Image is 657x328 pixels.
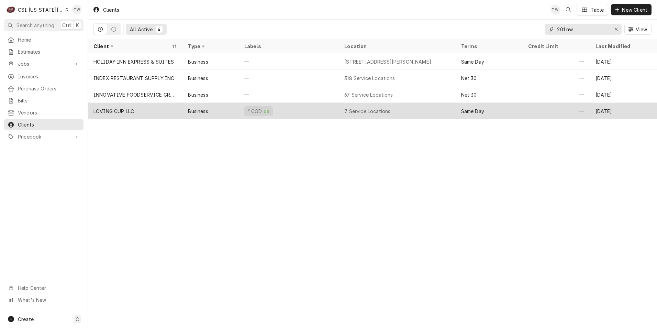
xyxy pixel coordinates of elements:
[72,5,82,14] div: TW
[4,95,83,106] a: Bills
[4,294,83,306] a: Go to What's New
[611,24,622,35] button: Erase input
[344,75,395,82] div: 318 Service Locations
[563,4,574,15] button: Open search
[18,48,80,55] span: Estimates
[18,6,63,13] div: CSI [US_STATE][GEOGRAPHIC_DATA]
[634,26,648,33] span: View
[18,316,34,322] span: Create
[18,133,70,140] span: Pricebook
[76,316,79,323] span: C
[557,24,609,35] input: Keyword search
[590,103,657,119] div: [DATE]
[6,5,16,14] div: C
[4,71,83,82] a: Invoices
[188,43,232,50] div: Type
[611,4,652,15] button: New Client
[461,43,516,50] div: Terms
[590,70,657,86] div: [DATE]
[93,58,174,65] div: HOLIDAY INN EXPRESS & SUITES
[188,58,208,65] div: Business
[344,108,390,115] div: 7 Service Locations
[344,91,393,98] div: 67 Service Locations
[18,296,79,304] span: What's New
[76,22,79,29] span: K
[461,108,484,115] div: Same Day
[4,282,83,294] a: Go to Help Center
[239,70,339,86] div: —
[523,70,590,86] div: —
[523,103,590,119] div: —
[188,108,208,115] div: Business
[4,19,83,31] button: Search anythingCtrlK
[188,91,208,98] div: Business
[18,284,79,292] span: Help Center
[591,6,604,13] div: Table
[157,26,161,33] div: 4
[528,43,583,50] div: Credit Limit
[62,22,71,29] span: Ctrl
[461,58,484,65] div: Same Day
[523,86,590,103] div: —
[93,91,177,98] div: INNOVATIVE FOODSERVICE GROUP (1)
[4,46,83,57] a: Estimates
[244,43,333,50] div: Labels
[4,58,83,69] a: Go to Jobs
[18,73,80,80] span: Invoices
[130,26,153,33] div: All Active
[550,5,560,14] div: Tori Warrick's Avatar
[523,53,590,70] div: —
[93,108,134,115] div: LOVING CUP LLC
[18,109,80,116] span: Vendors
[18,121,80,128] span: Clients
[4,34,83,45] a: Home
[16,22,54,29] span: Search anything
[239,86,339,103] div: —
[4,83,83,94] a: Purchase Orders
[344,43,450,50] div: Location
[6,5,16,14] div: CSI Kansas City's Avatar
[18,36,80,43] span: Home
[550,5,560,14] div: TW
[4,131,83,142] a: Go to Pricebook
[590,86,657,103] div: [DATE]
[239,53,339,70] div: —
[624,24,652,35] button: View
[18,85,80,92] span: Purchase Orders
[4,107,83,118] a: Vendors
[595,43,650,50] div: Last Modified
[247,108,270,115] div: ² COD 💵
[344,58,431,65] div: [STREET_ADDRESS][PERSON_NAME]
[18,97,80,104] span: Bills
[93,75,174,82] div: INDEX RESTAURANT SUPPLY INC
[590,53,657,70] div: [DATE]
[188,75,208,82] div: Business
[461,75,477,82] div: Net 30
[621,6,649,13] span: New Client
[93,43,170,50] div: Client
[72,5,82,14] div: Tori Warrick's Avatar
[4,119,83,130] a: Clients
[18,60,70,67] span: Jobs
[461,91,477,98] div: Net 30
